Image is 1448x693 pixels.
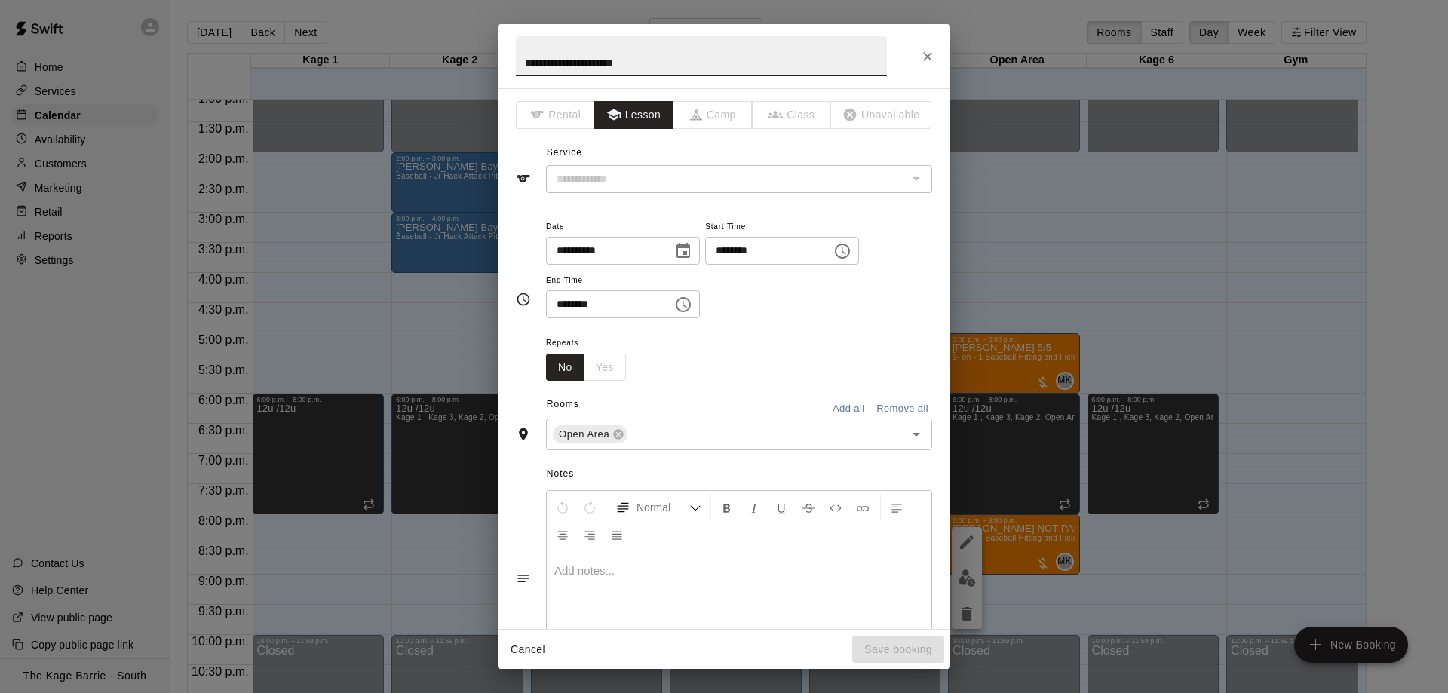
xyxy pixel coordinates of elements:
button: Format Italics [741,494,767,521]
button: Choose date, selected date is Sep 9, 2025 [668,236,698,266]
button: Formatting Options [609,494,707,521]
span: Date [546,217,700,238]
div: outlined button group [546,354,626,382]
div: The service of an existing booking cannot be changed [546,165,932,193]
span: End Time [546,271,700,291]
button: Open [906,424,927,445]
button: Undo [550,494,575,521]
span: Start Time [705,217,859,238]
span: Open Area [553,427,615,442]
button: Lesson [594,101,673,129]
svg: Timing [516,292,531,307]
button: Justify Align [604,521,630,548]
div: Open Area [553,425,627,443]
span: Rooms [547,399,579,409]
button: Close [914,43,941,70]
button: Center Align [550,521,575,548]
span: The type of an existing booking cannot be changed [673,101,753,129]
button: No [546,354,584,382]
button: Redo [577,494,603,521]
span: Repeats [546,333,638,354]
button: Remove all [873,397,932,421]
span: The type of an existing booking cannot be changed [753,101,832,129]
span: Service [547,147,582,158]
button: Format Bold [714,494,740,521]
button: Format Underline [768,494,794,521]
button: Choose time, selected time is 8:00 PM [827,236,857,266]
span: The type of an existing booking cannot be changed [516,101,595,129]
button: Choose time, selected time is 9:00 PM [668,290,698,320]
button: Cancel [504,636,552,664]
button: Insert Code [823,494,848,521]
svg: Notes [516,571,531,586]
button: Right Align [577,521,603,548]
button: Left Align [884,494,910,521]
svg: Rooms [516,427,531,442]
button: Insert Link [850,494,876,521]
span: Notes [547,462,932,486]
button: Format Strikethrough [796,494,821,521]
span: Normal [637,500,689,515]
svg: Service [516,171,531,186]
button: Add all [824,397,873,421]
span: The type of an existing booking cannot be changed [831,101,932,129]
